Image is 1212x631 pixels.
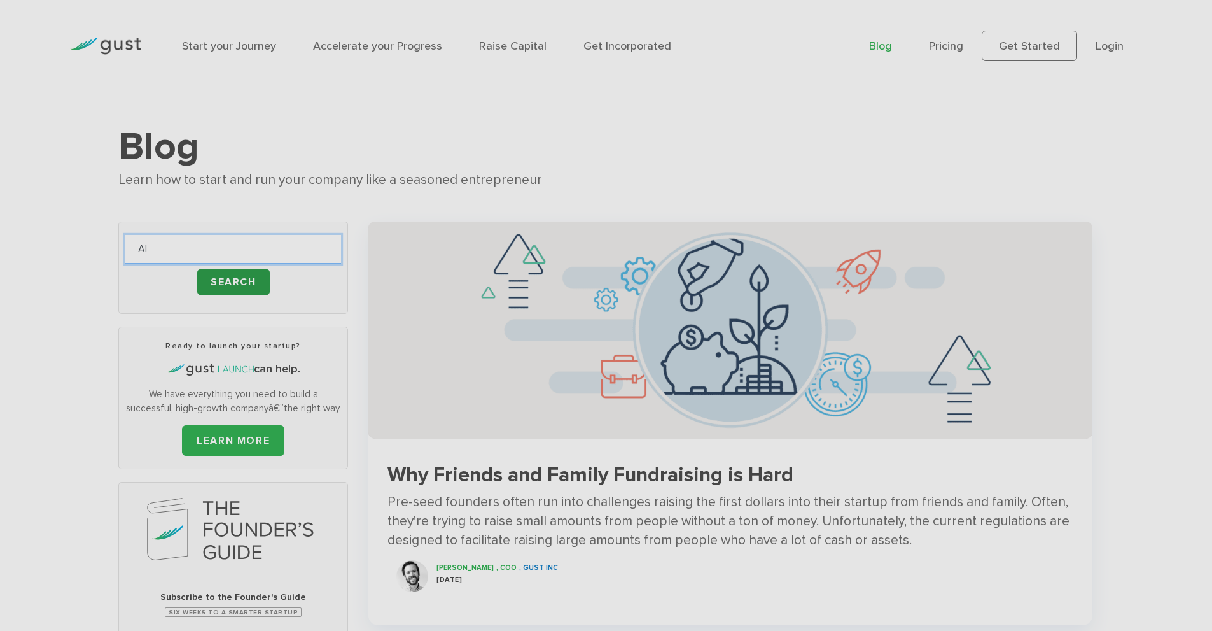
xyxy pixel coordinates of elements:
[519,564,558,572] span: , Gust INC
[583,39,671,53] a: Get Incorporated
[396,560,428,592] img: Ryan Nash
[165,607,302,617] span: Six Weeks to a Smarter Startup
[313,39,442,53] a: Accelerate your Progress
[929,39,963,53] a: Pricing
[118,169,1093,191] div: Learn how to start and run your company like a seasoned entrepreneur
[869,39,892,53] a: Blog
[125,387,341,416] p: We have everything you need to build a successful, high-growth companyâ€”the right way.
[125,235,341,264] input: Search blog
[182,425,284,456] a: LEARN MORE
[982,31,1077,61] a: Get Started
[368,222,1092,606] a: Successful Startup Founders Invest In Their Own Ventures 0742d64fd6a698c3cfa409e71c3cc4e5620a7e72...
[387,493,1073,551] div: Pre-seed founders often run into challenges raising the first dollars into their startup from fri...
[182,39,276,53] a: Start your Journey
[1096,39,1124,53] a: Login
[479,39,547,53] a: Raise Capital
[70,38,141,55] img: Gust Logo
[125,591,341,604] span: Subscribe to the Founder's Guide
[436,564,494,572] span: [PERSON_NAME]
[368,222,1092,439] img: Successful Startup Founders Invest In Their Own Ventures 0742d64fd6a698c3cfa409e71c3cc4e5620a7e72...
[387,464,1073,486] h3: Why Friends and Family Fundraising is Hard
[436,576,462,584] span: [DATE]
[125,361,341,378] h4: can help.
[118,124,1093,169] h1: Blog
[496,564,517,572] span: , COO
[197,269,270,295] input: Search
[125,340,341,351] h3: Ready to launch your startup?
